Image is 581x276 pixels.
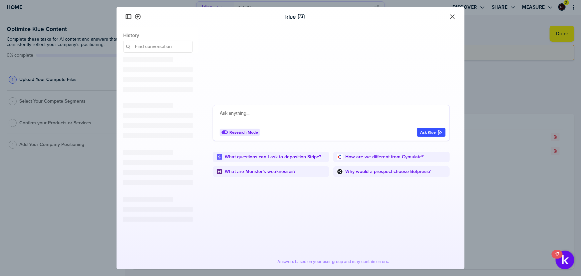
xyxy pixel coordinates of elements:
img: What are Monster’s weaknesses? [217,169,222,174]
div: Ask Klue [420,130,442,135]
span: History [123,32,193,38]
a: How are we different from Cymulate? [345,154,424,160]
button: Close [448,13,456,21]
a: Why would a prospect choose Botpress? [345,169,431,174]
input: Find conversation [123,41,193,53]
img: Why would a prospect choose Botpress? [337,169,343,174]
img: How are we different from Cymulate? [337,154,343,160]
div: 17 [555,254,559,263]
span: Research Mode [229,130,258,135]
button: Ask Klue [417,128,445,137]
img: What questions can I ask to deposition Stripe? [217,154,222,160]
button: Open Resource Center, 17 new notifications [556,251,574,269]
a: What questions can I ask to deposition Stripe? [225,154,321,160]
a: What are Monster’s weaknesses? [225,169,295,174]
span: Answers based on your user group and may contain errors. [277,259,389,264]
